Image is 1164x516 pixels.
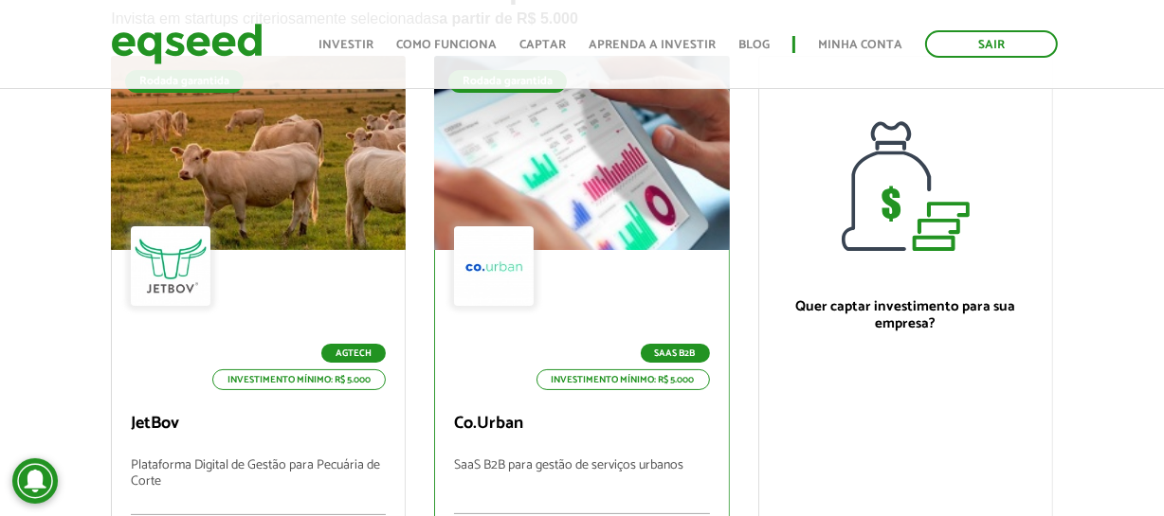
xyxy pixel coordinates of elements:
[925,30,1058,58] a: Sair
[318,39,373,51] a: Investir
[641,344,710,363] p: SaaS B2B
[519,39,566,51] a: Captar
[738,39,770,51] a: Blog
[212,369,386,390] p: Investimento mínimo: R$ 5.000
[111,19,263,69] img: EqSeed
[396,39,497,51] a: Como funciona
[131,458,386,515] p: Plataforma Digital de Gestão para Pecuária de Corte
[131,414,386,435] p: JetBov
[818,39,902,51] a: Minha conta
[778,298,1033,332] p: Quer captar investimento para sua empresa?
[589,39,716,51] a: Aprenda a investir
[454,414,709,435] p: Co.Urban
[537,369,710,390] p: Investimento mínimo: R$ 5.000
[321,344,386,363] p: Agtech
[454,458,709,514] p: SaaS B2B para gestão de serviços urbanos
